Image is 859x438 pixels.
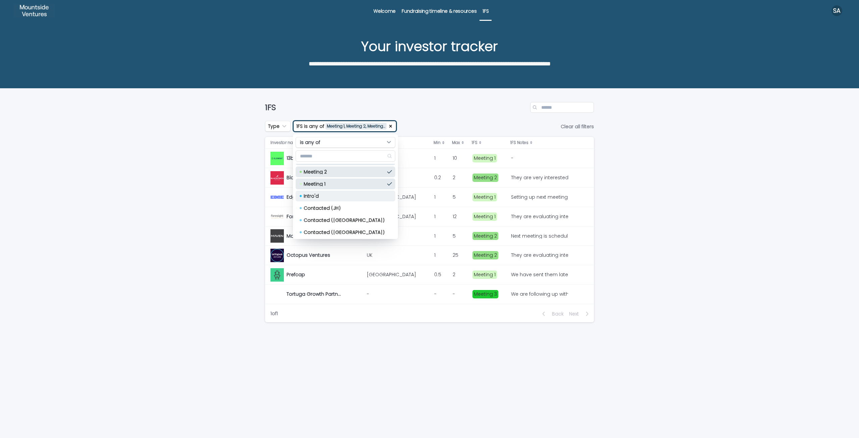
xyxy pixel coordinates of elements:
[530,102,594,113] input: Search
[472,174,498,182] div: Meeting 2
[434,154,437,161] p: 1
[511,233,567,239] div: Next meeting is scheduled for [DATE]
[265,305,283,322] p: 1 of 1
[537,311,566,317] button: Back
[293,121,396,132] button: 1FS
[453,271,457,278] p: 2
[287,251,332,258] p: Octopus Ventures
[472,139,477,146] p: 1FS
[367,290,370,297] p: -
[548,311,564,316] span: Back
[265,149,594,168] tr: 13books Capital13books Capital UKUK 11 1010 Meeting 1-
[511,214,567,220] div: They are evaluating internally before proceeding
[304,206,385,210] p: Contacted (JH)
[434,174,442,181] p: 0.2
[434,271,443,278] p: 0.5
[831,5,842,16] div: SA
[265,103,527,112] h1: 1FS
[304,194,385,198] p: Intro'd
[265,168,594,188] tr: Blackfinch VenturesBlackfinch Ventures UK RegionalUK Regional 0.20.2 22 Meeting 2They are very in...
[472,271,497,279] div: Meeting 1
[453,290,456,297] p: -
[287,193,344,200] p: Edge Creative Enterprise Fund
[265,121,291,132] button: Type
[287,174,335,181] p: Blackfinch Ventures
[511,194,567,200] div: Setting up next meeting
[287,232,344,239] p: Maven Capital Partners
[265,187,594,207] tr: Edge Creative Enterprise FundEdge Creative Enterprise Fund [GEOGRAPHIC_DATA][GEOGRAPHIC_DATA] 11 ...
[472,212,497,221] div: Meeting 1
[434,251,437,258] p: 1
[265,246,594,265] tr: Octopus VenturesOctopus Ventures UKUK 11 2525 Meeting 2They are evaluating internally following 2...
[453,193,457,200] p: 5
[270,139,300,146] p: Investor name
[265,207,594,226] tr: ForesightForesight [GEOGRAPHIC_DATA][GEOGRAPHIC_DATA] 11 1212 Meeting 1They are evaluating intern...
[511,155,513,161] div: -
[510,139,528,146] p: 1FS Notes
[300,140,320,145] p: is any of
[265,284,594,304] tr: Tortuga Growth PartnersTortuga Growth Partners -- -- -- Meeting 3We are following up with them to...
[434,139,441,146] p: Min
[287,271,306,278] p: Prefcap
[287,212,310,220] p: Foresight
[569,311,583,316] span: Next
[265,38,594,54] h1: Your investor tracker
[453,232,457,239] p: 5
[472,251,498,259] div: Meeting 2
[434,232,437,239] p: 1
[472,290,498,298] div: Meeting 3
[304,218,385,223] p: Contacted ([GEOGRAPHIC_DATA])
[304,182,385,186] p: Meeting 1
[367,271,417,278] p: [GEOGRAPHIC_DATA]
[452,139,460,146] p: Max
[561,124,594,129] span: Clear all filters
[511,272,567,278] div: We have sent them latest information request and they are now processing + coming back to [GEOGRA...
[434,212,437,220] p: 1
[511,291,567,297] div: We are following up with them to address their concerns over when we become EBITDA positive
[296,151,395,161] input: Search
[434,290,438,297] p: -
[287,154,326,161] p: 13books Capital
[265,226,594,246] tr: Maven Capital PartnersMaven Capital Partners UK RegionalUK Regional 11 55 Meeting 2Next meeting i...
[434,193,437,200] p: 1
[453,174,457,181] p: 2
[558,121,594,132] button: Clear all filters
[304,169,385,174] p: Meeting 2
[287,290,344,297] p: Tortuga Growth Partners
[472,154,497,162] div: Meeting 1
[453,251,460,258] p: 25
[566,311,594,317] button: Next
[13,4,55,17] img: twZmyNITGKVq2kBU3Vg1
[367,251,374,258] p: UK
[511,175,567,181] div: They are very interested but have had questions on our valuation which we are currently discussin...
[453,212,458,220] p: 12
[453,154,458,161] p: 10
[472,232,498,240] div: Meeting 2
[265,265,594,285] tr: PrefcapPrefcap [GEOGRAPHIC_DATA][GEOGRAPHIC_DATA] 0.50.5 22 Meeting 1We have sent them latest inf...
[304,230,385,235] p: Contacted ([GEOGRAPHIC_DATA])
[511,252,567,258] div: They are evaluating internally following 2nd meeting
[472,193,497,201] div: Meeting 1
[296,150,395,162] div: Search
